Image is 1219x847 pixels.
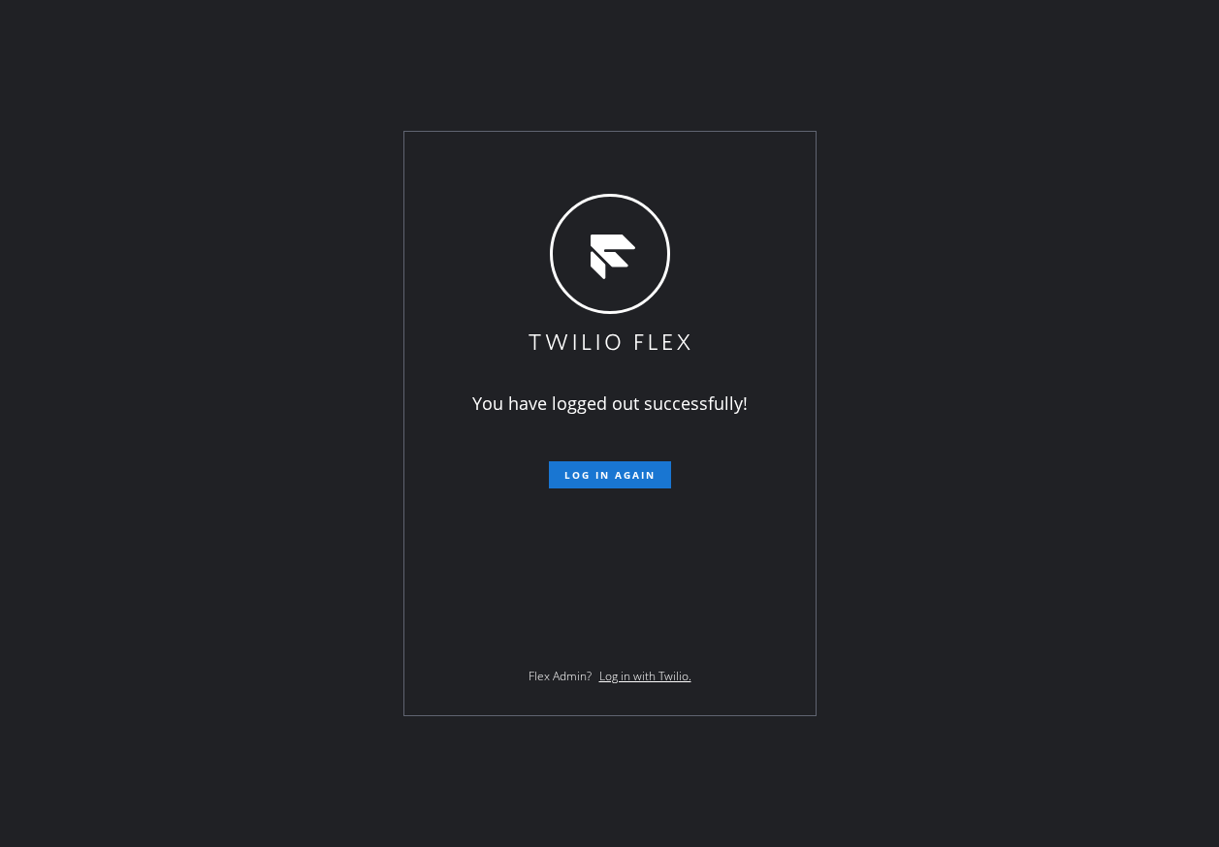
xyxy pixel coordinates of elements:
span: Log in again [564,468,656,482]
span: Flex Admin? [529,668,592,684]
button: Log in again [549,461,671,488]
a: Log in with Twilio. [599,668,691,684]
span: You have logged out successfully! [472,392,748,415]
